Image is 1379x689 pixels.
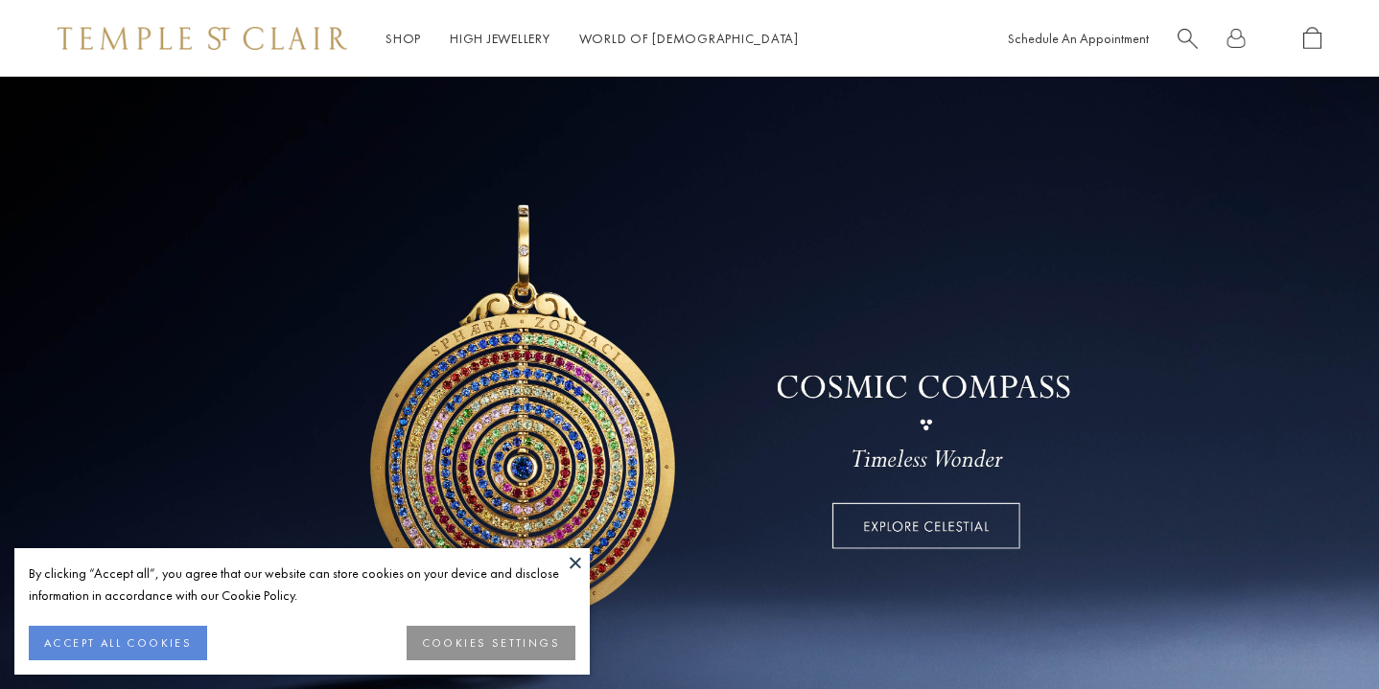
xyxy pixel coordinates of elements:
[386,30,421,47] a: ShopShop
[1303,27,1321,51] a: Open Shopping Bag
[29,626,207,660] button: ACCEPT ALL COOKIES
[407,626,575,660] button: COOKIES SETTINGS
[450,30,550,47] a: High JewelleryHigh Jewellery
[1008,30,1149,47] a: Schedule An Appointment
[29,563,575,607] div: By clicking “Accept all”, you agree that our website can store cookies on your device and disclos...
[58,27,347,50] img: Temple St. Clair
[386,27,799,51] nav: Main navigation
[579,30,799,47] a: World of [DEMOGRAPHIC_DATA]World of [DEMOGRAPHIC_DATA]
[1178,27,1198,51] a: Search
